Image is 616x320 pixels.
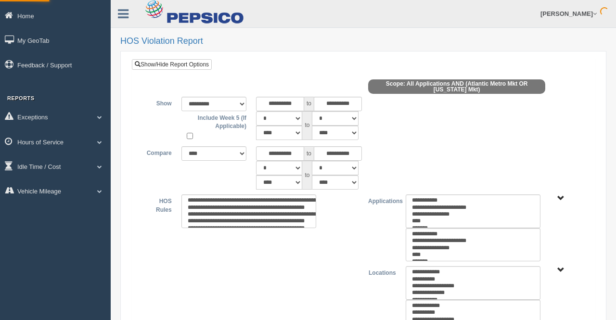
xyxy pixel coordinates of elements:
[120,37,606,46] h2: HOS Violation Report
[363,266,401,278] label: Locations
[302,111,312,140] span: to
[139,194,177,214] label: HOS Rules
[139,146,177,158] label: Compare
[304,146,314,161] span: to
[368,79,545,94] span: Scope: All Applications AND (Atlantic Metro Mkt OR [US_STATE] Mkt)
[302,161,312,190] span: to
[139,97,177,108] label: Show
[181,111,246,131] label: Include Week 5 (If Applicable)
[363,194,401,206] label: Applications
[132,59,212,70] a: Show/Hide Report Options
[304,97,314,111] span: to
